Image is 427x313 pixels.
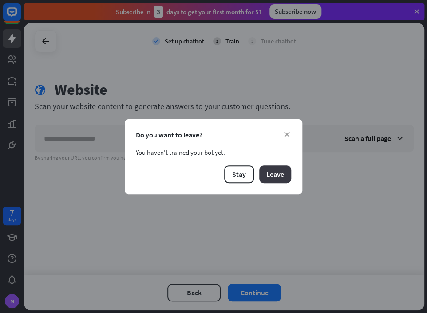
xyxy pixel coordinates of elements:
div: Do you want to leave? [136,130,291,139]
button: Stay [224,165,254,183]
button: Leave [259,165,291,183]
div: You haven’t trained your bot yet. [136,148,291,156]
button: Open LiveChat chat widget [7,4,34,30]
i: close [284,132,290,137]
